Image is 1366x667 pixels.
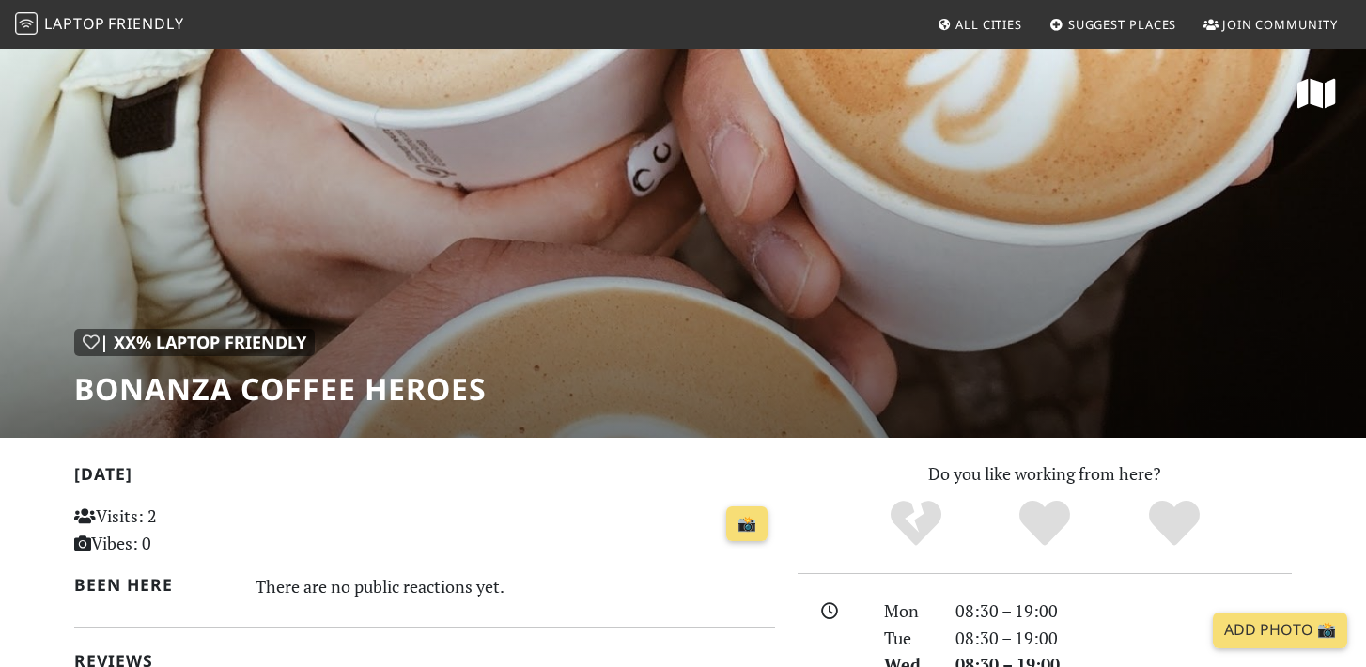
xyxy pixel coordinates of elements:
[798,460,1292,488] p: Do you like working from here?
[256,571,776,601] div: There are no public reactions yet.
[873,625,944,652] div: Tue
[1068,16,1177,33] span: Suggest Places
[980,498,1110,550] div: Yes
[74,371,487,407] h1: Bonanza Coffee Heroes
[944,597,1303,625] div: 08:30 – 19:00
[851,498,981,550] div: No
[74,503,293,557] p: Visits: 2 Vibes: 0
[929,8,1030,41] a: All Cities
[726,506,768,542] a: 📸
[1213,613,1347,648] a: Add Photo 📸
[1110,498,1239,550] div: Definitely!
[873,597,944,625] div: Mon
[944,625,1303,652] div: 08:30 – 19:00
[108,13,183,34] span: Friendly
[44,13,105,34] span: Laptop
[1222,16,1338,33] span: Join Community
[15,8,184,41] a: LaptopFriendly LaptopFriendly
[1042,8,1185,41] a: Suggest Places
[15,12,38,35] img: LaptopFriendly
[955,16,1022,33] span: All Cities
[74,329,315,356] div: | XX% Laptop Friendly
[74,464,775,491] h2: [DATE]
[1196,8,1345,41] a: Join Community
[74,575,233,595] h2: Been here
